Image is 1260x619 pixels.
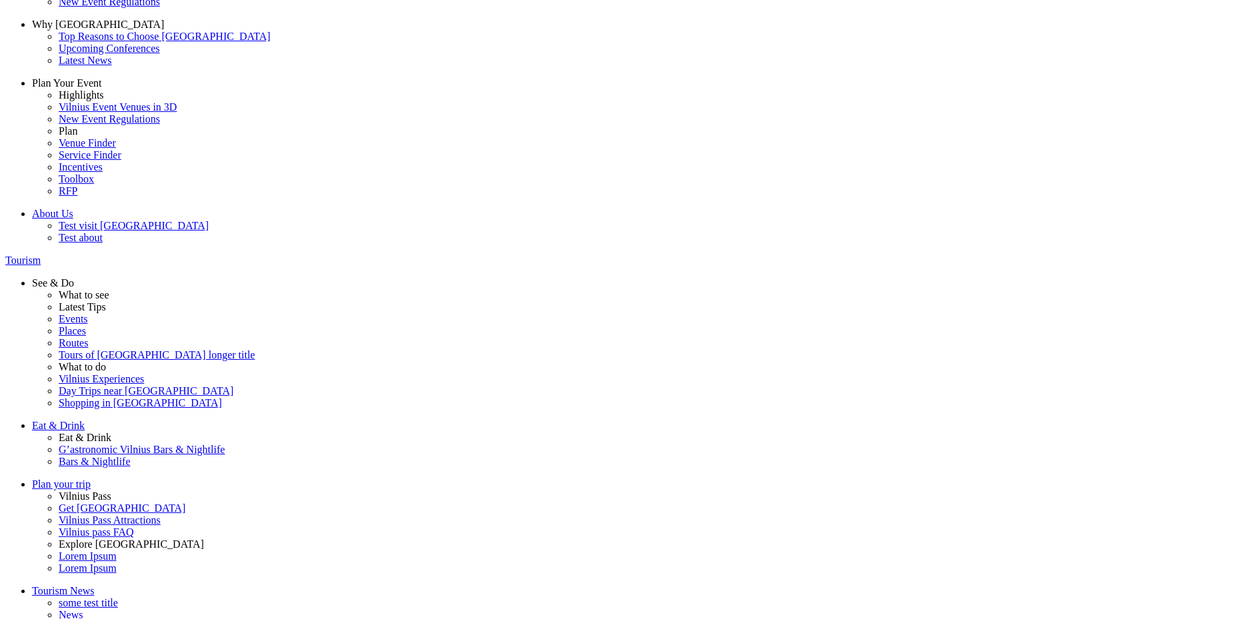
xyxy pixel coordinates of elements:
span: Places [59,325,86,336]
a: Tourism News [32,585,1255,597]
span: Plan [59,125,77,137]
span: See & Do [32,277,74,289]
span: Routes [59,337,88,348]
a: Eat & Drink [32,420,1255,432]
a: Test visit [GEOGRAPHIC_DATA] [59,220,1255,232]
span: Toolbox [59,173,94,185]
a: G’astronomic Vilnius Bars & Nightlife [59,444,1255,456]
a: Tours of [GEOGRAPHIC_DATA] longer title [59,349,1255,361]
span: Get [GEOGRAPHIC_DATA] [59,502,185,514]
span: Tourism [5,255,41,266]
span: Vilnius Pass Attractions [59,514,161,526]
span: Day Trips near [GEOGRAPHIC_DATA] [59,385,233,396]
span: Why [GEOGRAPHIC_DATA] [32,19,164,30]
a: Incentives [59,161,1255,173]
span: Bars & Nightlife [59,456,131,467]
a: some test title [59,597,1255,609]
span: Plan your trip [32,478,91,490]
span: G’astronomic Vilnius Bars & Nightlife [59,444,225,455]
span: Vilnius Event Venues in 3D [59,101,177,113]
span: Eat & Drink [59,432,111,443]
a: Get [GEOGRAPHIC_DATA] [59,502,1255,514]
a: Events [59,313,1255,325]
a: Vilnius Experiences [59,373,1255,385]
span: Latest Tips [59,301,106,312]
a: Vilnius pass FAQ [59,526,1255,538]
a: Plan your trip [32,478,1255,490]
a: Latest News [59,55,1255,67]
a: Day Trips near [GEOGRAPHIC_DATA] [59,385,1255,397]
span: Vilnius pass FAQ [59,526,134,538]
a: Toolbox [59,173,1255,185]
a: Upcoming Conferences [59,43,1255,55]
span: What to do [59,361,106,372]
a: About Us [32,208,1255,220]
span: About Us [32,208,73,219]
span: Vilnius Experiences [59,373,144,384]
a: Routes [59,337,1255,349]
a: Bars & Nightlife [59,456,1255,468]
a: Places [59,325,1255,337]
span: Incentives [59,161,103,173]
span: RFP [59,185,77,197]
span: What to see [59,289,109,301]
span: Plan Your Event [32,77,101,89]
span: Shopping in [GEOGRAPHIC_DATA] [59,397,222,408]
span: Eat & Drink [32,420,85,431]
span: Vilnius Pass [59,490,111,502]
span: Lorem Ipsum [59,562,117,574]
a: Top Reasons to Choose [GEOGRAPHIC_DATA] [59,31,1255,43]
a: Vilnius Pass Attractions [59,514,1255,526]
a: Tourism [5,255,1255,267]
a: Lorem Ipsum [59,550,1255,562]
span: Highlights [59,89,104,101]
span: Events [59,313,88,324]
a: Lorem Ipsum [59,562,1255,574]
a: New Event Regulations [59,113,1255,125]
span: New Event Regulations [59,113,160,125]
span: Tours of [GEOGRAPHIC_DATA] longer title [59,349,255,360]
span: Service Finder [59,149,121,161]
a: Service Finder [59,149,1255,161]
a: Venue Finder [59,137,1255,149]
span: Tourism News [32,585,95,596]
span: Lorem Ipsum [59,550,117,562]
a: Vilnius Event Venues in 3D [59,101,1255,113]
span: Venue Finder [59,137,116,149]
a: RFP [59,185,1255,197]
a: Test about [59,232,1255,244]
a: Shopping in [GEOGRAPHIC_DATA] [59,397,1255,409]
span: Explore [GEOGRAPHIC_DATA] [59,538,204,550]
